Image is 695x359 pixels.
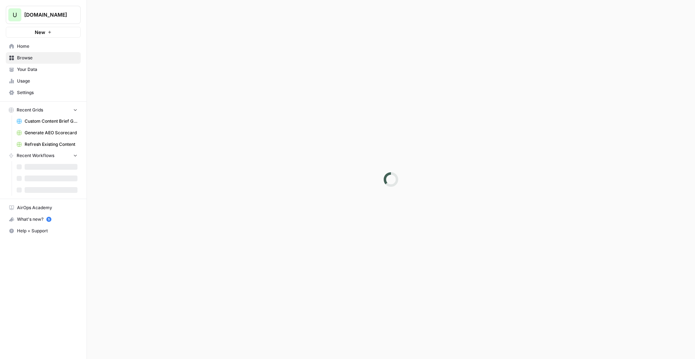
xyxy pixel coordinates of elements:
a: Refresh Existing Content [13,139,81,150]
a: Custom Content Brief Grid [13,115,81,127]
span: Settings [17,89,77,96]
button: What's new? 5 [6,214,81,225]
span: Generate AEO Scorecard [25,130,77,136]
a: Usage [6,75,81,87]
button: Workspace: Upgrow.io [6,6,81,24]
span: Recent Grids [17,107,43,113]
span: U [13,10,17,19]
span: Browse [17,55,77,61]
span: Help + Support [17,228,77,234]
a: Browse [6,52,81,64]
span: [DOMAIN_NAME] [24,11,68,18]
a: Settings [6,87,81,98]
span: AirOps Academy [17,204,77,211]
span: Usage [17,78,77,84]
button: Help + Support [6,225,81,237]
button: New [6,27,81,38]
button: Recent Grids [6,105,81,115]
button: Recent Workflows [6,150,81,161]
span: Home [17,43,77,50]
span: New [35,29,45,36]
text: 5 [48,217,50,221]
div: What's new? [6,214,80,225]
a: 5 [46,217,51,222]
a: Home [6,41,81,52]
a: Generate AEO Scorecard [13,127,81,139]
span: Recent Workflows [17,152,54,159]
span: Refresh Existing Content [25,141,77,148]
a: AirOps Academy [6,202,81,214]
span: Your Data [17,66,77,73]
span: Custom Content Brief Grid [25,118,77,124]
a: Your Data [6,64,81,75]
